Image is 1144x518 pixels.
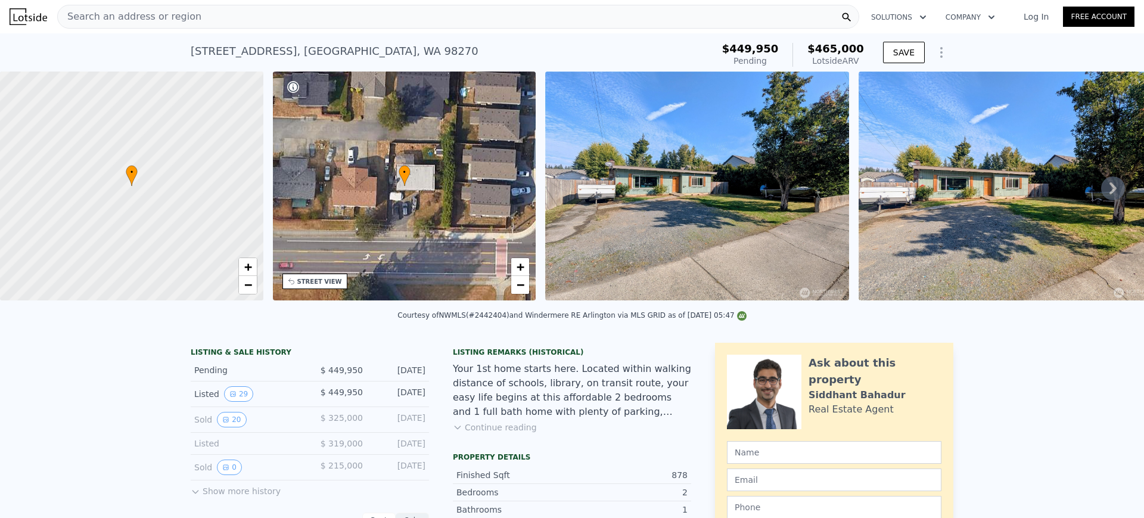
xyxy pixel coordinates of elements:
div: 2 [572,486,688,498]
div: Bathrooms [456,504,572,516]
button: Continue reading [453,421,537,433]
div: STREET VIEW [297,277,342,286]
a: Zoom in [239,258,257,276]
span: + [517,259,524,274]
div: Bedrooms [456,486,572,498]
div: Listed [194,438,300,449]
div: Courtesy of NWMLS (#2442404) and Windermere RE Arlington via MLS GRID as of [DATE] 05:47 [397,311,746,320]
div: [STREET_ADDRESS] , [GEOGRAPHIC_DATA] , WA 98270 [191,43,478,60]
span: $ 449,950 [321,387,363,397]
span: + [244,259,251,274]
div: Listing Remarks (Historical) [453,348,691,357]
div: Lotside ARV [807,55,864,67]
button: SAVE [883,42,925,63]
img: Sale: 169906051 Parcel: 103893204 [545,72,849,300]
div: LISTING & SALE HISTORY [191,348,429,359]
div: 878 [572,469,688,481]
span: $ 449,950 [321,365,363,375]
a: Zoom out [239,276,257,294]
button: Solutions [862,7,936,28]
span: • [399,167,411,178]
span: • [126,167,138,178]
div: Ask about this property [809,355,941,388]
button: View historical data [224,386,253,402]
span: − [244,277,251,292]
div: [DATE] [372,438,425,449]
span: $ 325,000 [321,413,363,423]
button: View historical data [217,460,242,475]
div: • [126,165,138,186]
span: $465,000 [807,42,864,55]
div: [DATE] [372,460,425,475]
span: − [517,277,524,292]
div: Finished Sqft [456,469,572,481]
div: Siddhant Bahadur [809,388,906,402]
img: Lotside [10,8,47,25]
span: $449,950 [722,42,779,55]
a: Zoom in [511,258,529,276]
div: Real Estate Agent [809,402,894,417]
div: Sold [194,412,300,427]
div: Pending [722,55,779,67]
div: • [399,165,411,186]
div: Your 1st home starts here. Located within walking distance of schools, library, on transit route,... [453,362,691,419]
div: [DATE] [372,364,425,376]
div: [DATE] [372,386,425,402]
button: Company [936,7,1005,28]
input: Email [727,469,941,491]
span: Search an address or region [58,10,201,24]
a: Free Account [1063,7,1134,27]
div: 1 [572,504,688,516]
div: Property details [453,452,691,462]
img: NWMLS Logo [737,311,747,321]
a: Log In [1009,11,1063,23]
button: Show Options [929,41,953,64]
button: Show more history [191,480,281,497]
input: Name [727,441,941,464]
span: $ 215,000 [321,461,363,470]
span: $ 319,000 [321,439,363,448]
div: Listed [194,386,300,402]
div: Pending [194,364,300,376]
div: Sold [194,460,300,475]
div: [DATE] [372,412,425,427]
button: View historical data [217,412,246,427]
a: Zoom out [511,276,529,294]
